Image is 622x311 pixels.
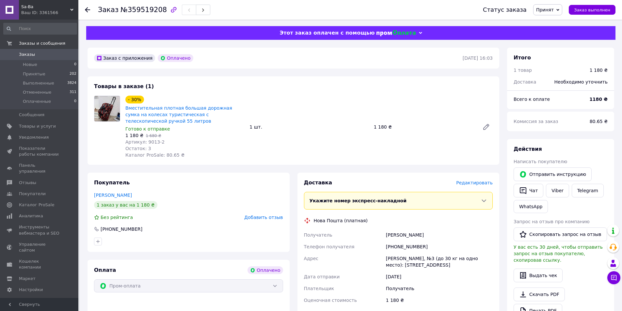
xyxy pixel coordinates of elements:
[514,159,567,164] span: Написать покупателю
[514,68,532,73] span: 1 товар
[304,179,332,186] span: Доставка
[85,7,90,13] div: Вернуться назад
[247,122,371,132] div: 1 шт.
[514,79,536,85] span: Доставка
[536,7,554,12] span: Принят
[94,193,132,198] a: [PERSON_NAME]
[23,99,51,104] span: Оплаченные
[514,200,548,213] a: WhatsApp
[514,227,607,241] button: Скопировать запрос на отзыв
[385,271,494,283] div: [DATE]
[572,184,604,197] a: Telegram
[304,298,357,303] span: Оценочная стоимость
[514,97,550,102] span: Всего к оплате
[94,83,154,89] span: Товары в заказе (1)
[304,256,318,261] span: Адрес
[310,198,407,203] span: Укажите номер экспресс-накладной
[125,139,165,145] span: Артикул: 9013-2
[514,119,558,124] span: Комиссия за заказ
[158,54,193,62] div: Оплачено
[23,80,54,86] span: Выполненные
[19,180,36,186] span: Отзывы
[514,184,543,197] button: Чат
[125,105,232,124] a: Вместительная плотная большая дорожная сумка на колесах туристическая с телескопической ручкой 55...
[247,266,283,274] div: Оплачено
[23,62,37,68] span: Новые
[67,80,76,86] span: 3824
[101,215,133,220] span: Без рейтинга
[120,6,167,14] span: №359519208
[3,23,77,35] input: Поиск
[385,253,494,271] div: [PERSON_NAME], №3 (до 30 кг на одно место): [STREET_ADDRESS]
[514,54,531,61] span: Итого
[514,146,542,152] span: Действия
[125,146,151,151] span: Остаток: 3
[456,180,493,185] span: Редактировать
[514,219,590,224] span: Запрос на отзыв про компанию
[100,226,143,232] div: [PHONE_NUMBER]
[371,122,477,132] div: 1 180 ₴
[23,89,51,95] span: Отмененные
[19,146,60,157] span: Показатели работы компании
[19,123,56,129] span: Товары и услуги
[304,286,334,291] span: Плательщик
[590,67,608,73] div: 1 180 ₴
[19,112,44,118] span: Сообщения
[463,55,493,61] time: [DATE] 16:03
[94,96,120,121] img: Вместительная плотная большая дорожная сумка на колесах туристическая с телескопической ручкой 55...
[607,271,620,284] button: Чат с покупателем
[70,89,76,95] span: 311
[146,133,161,138] span: 1 680 ₴
[312,217,369,224] div: Нова Пошта (платная)
[589,97,608,102] b: 1180 ₴
[514,269,563,282] button: Выдать чек
[21,4,70,10] span: Sa-Ba
[94,54,155,62] div: Заказ с приложения
[70,71,76,77] span: 202
[550,75,612,89] div: Необходимо уточнить
[279,30,375,36] span: Этот заказ оплачен с помощью
[19,52,35,57] span: Заказы
[74,99,76,104] span: 0
[19,258,60,270] span: Кошелек компании
[23,71,45,77] span: Принятые
[94,201,157,209] div: 1 заказ у вас на 1 180 ₴
[514,288,565,301] a: Скачать PDF
[19,287,43,293] span: Настройки
[74,62,76,68] span: 0
[385,283,494,294] div: Получатель
[125,96,144,103] div: - 30%
[19,213,43,219] span: Аналитика
[98,6,119,14] span: Заказ
[19,241,60,253] span: Управление сайтом
[19,163,60,174] span: Панель управления
[19,202,54,208] span: Каталог ProSale
[385,229,494,241] div: [PERSON_NAME]
[19,134,49,140] span: Уведомления
[483,7,527,13] div: Статус заказа
[94,179,130,186] span: Покупатель
[304,244,355,249] span: Телефон получателя
[304,274,340,279] span: Дата отправки
[304,232,332,238] span: Получатель
[569,5,615,15] button: Заказ выполнен
[94,267,116,273] span: Оплата
[590,119,608,124] span: 80.65 ₴
[19,40,65,46] span: Заказы и сообщения
[480,120,493,133] a: Редактировать
[385,241,494,253] div: [PHONE_NUMBER]
[125,152,184,158] span: Каталог ProSale: 80.65 ₴
[574,8,610,12] span: Заказ выполнен
[385,294,494,306] div: 1 180 ₴
[125,133,143,138] span: 1 180 ₴
[376,30,416,36] img: evopay logo
[19,224,60,236] span: Инструменты вебмастера и SEO
[514,167,592,181] button: Отправить инструкцию
[19,276,36,282] span: Маркет
[19,191,46,197] span: Покупатели
[244,215,283,220] span: Добавить отзыв
[125,126,170,132] span: Готово к отправке
[21,10,78,16] div: Ваш ID: 3361566
[546,184,569,197] a: Viber
[514,244,603,263] span: У вас есть 30 дней, чтобы отправить запрос на отзыв покупателю, скопировав ссылку.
